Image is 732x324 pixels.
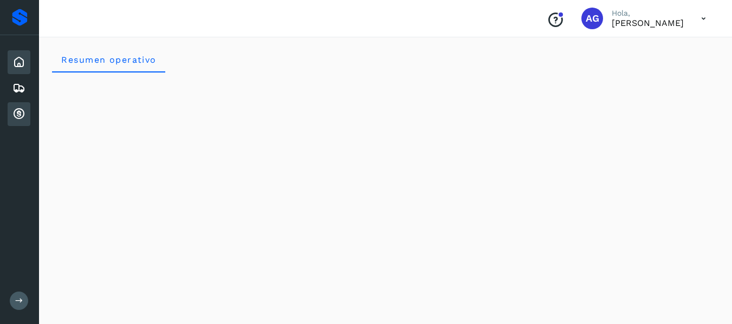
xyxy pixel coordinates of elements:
[612,9,684,18] p: Hola,
[8,50,30,74] div: Inicio
[612,18,684,28] p: ALFONSO García Flores
[8,76,30,100] div: Embarques
[61,55,157,65] span: Resumen operativo
[8,102,30,126] div: Cuentas por cobrar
